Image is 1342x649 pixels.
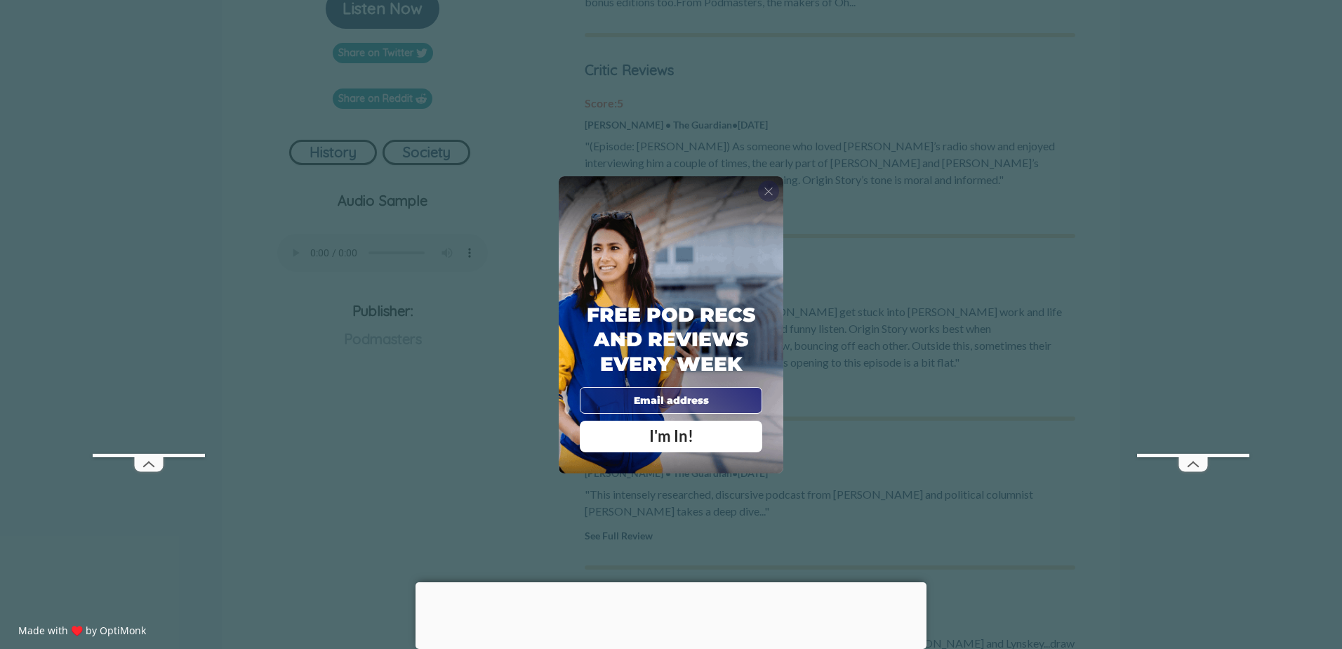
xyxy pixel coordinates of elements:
span: I'm In! [649,426,693,445]
span: Free Pod Recs and Reviews every week [587,303,755,376]
iframe: Advertisement [416,582,926,645]
iframe: Advertisement [93,32,205,454]
a: Made with ♥️ by OptiMonk [18,624,146,637]
input: Email address [580,387,762,414]
iframe: Advertisement [1137,32,1249,454]
span: X [764,184,773,198]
